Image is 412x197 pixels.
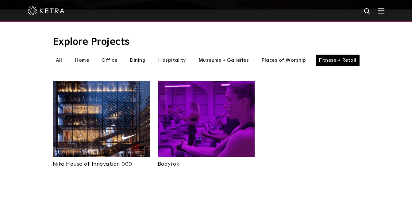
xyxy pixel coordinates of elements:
[53,81,150,157] img: New-Project-Page-hero-(3x)_0000_Nike-DT-ProjectThumbnail
[258,55,309,66] li: Places of Worship
[158,81,255,157] img: New-Project-Page-hero-(3x)_0008_PurpleGroup_Bodyrok_1
[53,37,360,47] h3: Explore Projects
[364,8,371,15] img: search icon
[158,157,255,167] a: Bodyrok
[28,6,64,15] img: ketra-logo-2019-white
[53,157,150,167] a: Nike House of Innovation 000
[98,55,120,66] li: Office
[71,55,92,66] li: Home
[316,55,360,66] li: Fitness + Retail
[155,55,189,66] li: Hospitality
[378,8,384,14] img: Hamburger%20Nav.svg
[127,55,148,66] li: Dining
[195,55,252,66] li: Museums + Galleries
[53,55,65,66] li: All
